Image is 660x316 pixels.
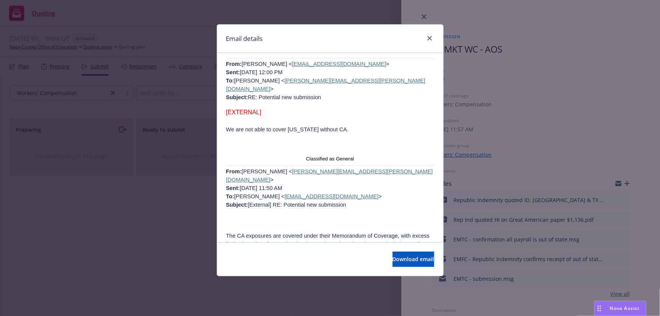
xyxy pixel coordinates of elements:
[226,233,433,255] span: The CA exposures are covered under their Memorandum of Coverage, with excess limits through Safet...
[393,255,434,263] span: Download email
[594,301,646,316] button: Nova Assist
[610,305,640,311] span: Nova Assist
[393,252,434,267] button: Download email
[226,168,433,208] span: [PERSON_NAME] < > [DATE] 11:50 AM [PERSON_NAME] < > [External] RE: Potential new submission
[595,301,604,316] div: Drag to move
